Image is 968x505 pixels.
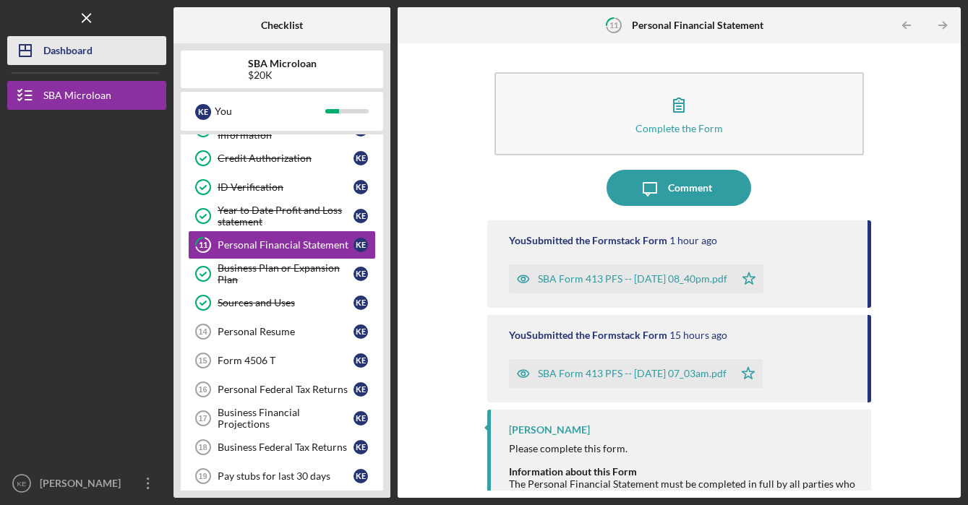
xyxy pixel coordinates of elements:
div: K E [354,238,368,252]
tspan: 15 [198,356,207,365]
div: [PERSON_NAME] [36,469,130,501]
button: Complete the Form [494,72,864,155]
text: KE [17,480,27,488]
div: Credit Authorization [218,152,354,164]
b: Personal Financial Statement [632,20,763,31]
a: 16Personal Federal Tax ReturnsKE [188,375,376,404]
div: K E [354,324,368,339]
button: SBA Microloan [7,81,166,110]
strong: Information about this Form [509,465,637,478]
b: Checklist [261,20,303,31]
div: K E [354,353,368,368]
a: Year to Date Profit and Loss statementKE [188,202,376,230]
tspan: 18 [198,443,207,452]
div: K E [354,209,368,223]
button: Dashboard [7,36,166,65]
time: 2025-08-19 11:03 [669,329,727,341]
div: Year to Date Profit and Loss statement [218,204,354,228]
button: SBA Form 413 PFS -- [DATE] 07_03am.pdf [509,359,763,388]
div: [PERSON_NAME] [509,424,590,436]
div: K E [354,382,368,397]
div: K E [354,267,368,281]
tspan: 19 [198,472,207,480]
a: 14Personal ResumeKE [188,317,376,346]
div: You [215,99,325,124]
div: K E [354,151,368,165]
div: $20K [248,69,317,81]
button: Comment [607,170,751,206]
a: 15Form 4506 TKE [188,346,376,375]
div: Complete the Form [635,123,723,134]
tspan: 17 [198,414,207,423]
div: You Submitted the Formstack Form [509,329,667,341]
div: Personal Resume [218,326,354,337]
div: ID Verification [218,181,354,193]
tspan: 11 [609,20,617,30]
a: Sources and UsesKE [188,288,376,317]
div: Pay stubs for last 30 days [218,470,354,482]
a: Business Plan or Expansion PlanKE [188,259,376,288]
div: K E [354,469,368,483]
div: Comment [668,170,712,206]
div: K E [354,295,368,310]
div: K E [354,180,368,194]
div: Business Financial Projections [218,407,354,430]
div: You Submitted the Formstack Form [509,235,667,246]
button: KE[PERSON_NAME] [7,469,166,498]
div: Business Plan or Expansion Plan [218,262,354,285]
div: Sources and Uses [218,297,354,308]
a: Credit AuthorizationKE [188,144,376,173]
a: 18Business Federal Tax ReturnsKE [188,433,376,462]
div: SBA Microloan [43,81,111,113]
div: Personal Financial Statement [218,239,354,251]
div: Form 4506 T [218,355,354,366]
div: Business Federal Tax Returns [218,441,354,453]
div: Dashboard [43,36,93,69]
a: 11Personal Financial StatementKE [188,230,376,259]
div: Personal Federal Tax Returns [218,384,354,395]
div: K E [354,440,368,454]
div: K E [195,104,211,120]
button: SBA Form 413 PFS -- [DATE] 08_40pm.pdf [509,264,763,293]
b: SBA Microloan [248,58,317,69]
a: 19Pay stubs for last 30 daysKE [188,462,376,491]
time: 2025-08-20 00:40 [669,235,717,246]
a: ID VerificationKE [188,173,376,202]
tspan: 11 [199,241,207,250]
div: SBA Form 413 PFS -- [DATE] 07_03am.pdf [538,368,727,379]
tspan: 14 [198,327,207,336]
div: K E [354,411,368,426]
div: SBA Form 413 PFS -- [DATE] 08_40pm.pdf [538,273,727,285]
a: 17Business Financial ProjectionsKE [188,404,376,433]
tspan: 16 [198,385,207,394]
